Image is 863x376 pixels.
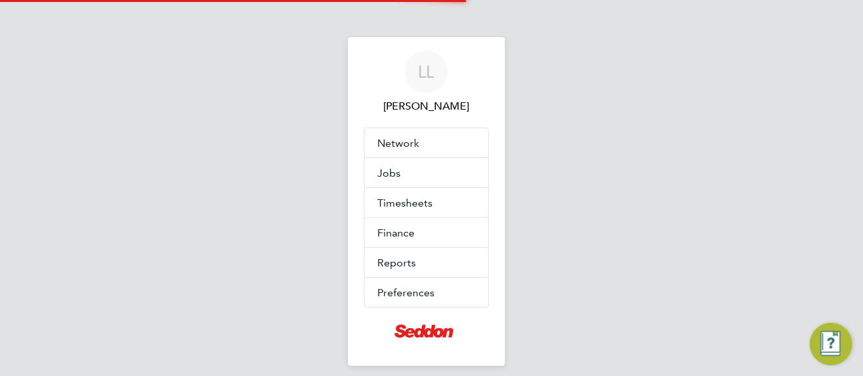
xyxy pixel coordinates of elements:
span: Reports [378,256,417,269]
span: Preferences [378,286,435,299]
button: Jobs [365,158,488,187]
button: Network [365,128,488,157]
span: Network [378,137,420,149]
span: Jobs [378,167,401,179]
span: Timesheets [378,197,433,209]
button: Engage Resource Center [810,323,852,365]
span: Lesley Littler [364,98,489,114]
button: Timesheets [365,188,488,217]
span: LL [419,63,434,80]
button: Finance [365,218,488,247]
button: Reports [365,248,488,277]
img: seddonconstruction-logo-retina.png [395,321,458,342]
nav: Main navigation [348,37,505,366]
a: LL[PERSON_NAME] [364,50,489,114]
button: Preferences [365,278,488,307]
span: Finance [378,227,415,239]
a: Go to home page [364,321,489,342]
